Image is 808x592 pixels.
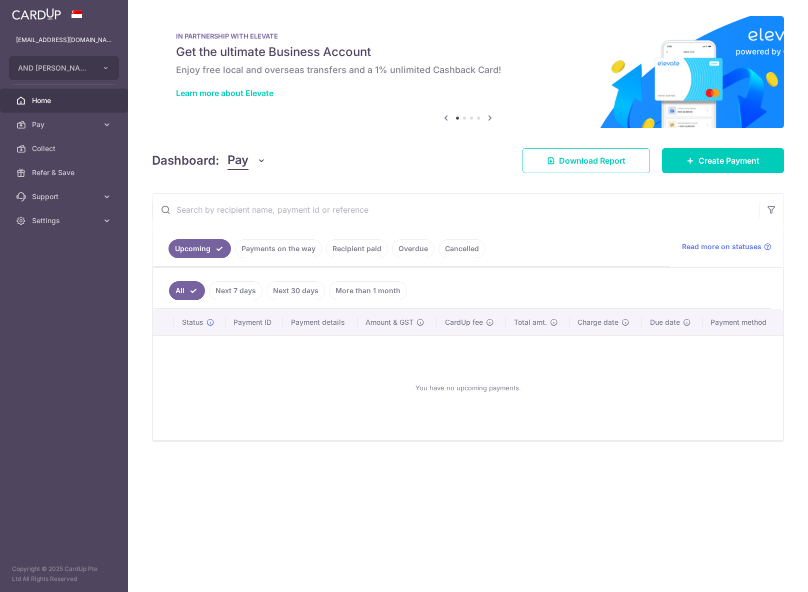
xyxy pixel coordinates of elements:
[182,317,203,327] span: Status
[227,151,248,170] span: Pay
[32,96,98,106] span: Home
[559,155,625,167] span: Download Report
[577,317,618,327] span: Charge date
[662,148,784,173] a: Create Payment
[152,194,759,226] input: Search by recipient name, payment id or reference
[283,309,357,335] th: Payment details
[209,281,262,300] a: Next 7 days
[152,152,219,170] h4: Dashboard:
[176,64,760,76] h6: Enjoy free local and overseas transfers and a 1% unlimited Cashback Card!
[32,144,98,154] span: Collect
[266,281,325,300] a: Next 30 days
[365,317,413,327] span: Amount & GST
[12,8,61,20] img: CardUp
[32,120,98,130] span: Pay
[682,242,761,252] span: Read more on statuses
[438,239,485,258] a: Cancelled
[682,242,771,252] a: Read more on statuses
[176,88,273,98] a: Learn more about Elevate
[392,239,434,258] a: Overdue
[18,63,92,73] span: AND [PERSON_NAME] PTE. LTD.
[445,317,483,327] span: CardUp fee
[176,44,760,60] h5: Get the ultimate Business Account
[168,239,231,258] a: Upcoming
[702,309,783,335] th: Payment method
[169,281,205,300] a: All
[9,56,119,80] button: AND [PERSON_NAME] PTE. LTD.
[227,151,266,170] button: Pay
[176,32,760,40] p: IN PARTNERSHIP WITH ELEVATE
[32,168,98,178] span: Refer & Save
[225,309,283,335] th: Payment ID
[152,16,784,128] img: Renovation banner
[32,216,98,226] span: Settings
[326,239,388,258] a: Recipient paid
[514,317,547,327] span: Total amt.
[650,317,680,327] span: Due date
[235,239,322,258] a: Payments on the way
[698,155,759,167] span: Create Payment
[32,192,98,202] span: Support
[165,344,771,432] div: You have no upcoming payments.
[329,281,407,300] a: More than 1 month
[16,35,112,45] p: [EMAIL_ADDRESS][DOMAIN_NAME]
[522,148,650,173] a: Download Report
